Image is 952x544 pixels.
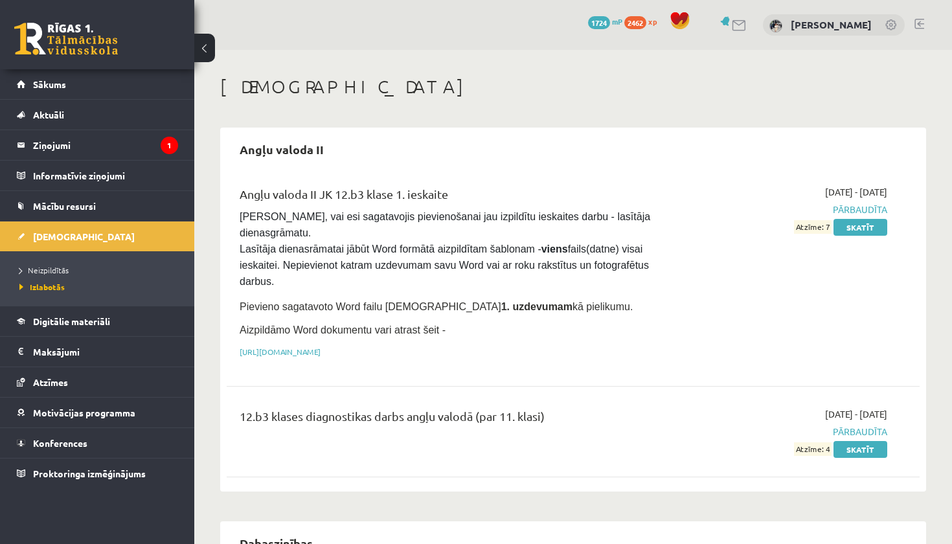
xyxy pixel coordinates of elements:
[19,264,181,276] a: Neizpildītās
[588,16,610,29] span: 1724
[33,337,178,367] legend: Maksājumi
[33,109,64,120] span: Aktuāli
[33,200,96,212] span: Mācību resursi
[769,19,782,32] img: Daniela Varlamova
[612,16,622,27] span: mP
[14,23,118,55] a: Rīgas 1. Tālmācības vidusskola
[17,459,178,488] a: Proktoringa izmēģinājums
[17,191,178,221] a: Mācību resursi
[17,221,178,251] a: [DEMOGRAPHIC_DATA]
[19,281,181,293] a: Izlabotās
[33,231,135,242] span: [DEMOGRAPHIC_DATA]
[17,100,178,130] a: Aktuāli
[33,161,178,190] legend: Informatīvie ziņojumi
[227,134,337,164] h2: Angļu valoda II
[161,137,178,154] i: 1
[33,130,178,160] legend: Ziņojumi
[685,203,887,216] span: Pārbaudīta
[240,185,665,209] div: Angļu valoda II JK 12.b3 klase 1. ieskaite
[220,76,926,98] h1: [DEMOGRAPHIC_DATA]
[17,398,178,427] a: Motivācijas programma
[17,130,178,160] a: Ziņojumi1
[17,367,178,397] a: Atzīmes
[833,219,887,236] a: Skatīt
[240,407,665,431] div: 12.b3 klases diagnostikas darbs angļu valodā (par 11. klasi)
[240,324,446,335] span: Aizpildāmo Word dokumentu vari atrast šeit -
[19,265,69,275] span: Neizpildītās
[588,16,622,27] a: 1724 mP
[648,16,657,27] span: xp
[33,376,68,388] span: Atzīmes
[791,18,872,31] a: [PERSON_NAME]
[685,425,887,438] span: Pārbaudīta
[17,428,178,458] a: Konferences
[19,282,65,292] span: Izlabotās
[17,69,178,99] a: Sākums
[240,211,653,287] span: [PERSON_NAME], vai esi sagatavojis pievienošanai jau izpildītu ieskaites darbu - lasītāja dienasg...
[33,437,87,449] span: Konferences
[794,220,832,234] span: Atzīme: 7
[33,468,146,479] span: Proktoringa izmēģinājums
[833,441,887,458] a: Skatīt
[17,337,178,367] a: Maksājumi
[624,16,663,27] a: 2462 xp
[17,306,178,336] a: Digitālie materiāli
[240,346,321,357] a: [URL][DOMAIN_NAME]
[33,315,110,327] span: Digitālie materiāli
[33,407,135,418] span: Motivācijas programma
[240,301,633,312] span: Pievieno sagatavoto Word failu [DEMOGRAPHIC_DATA] kā pielikumu.
[33,78,66,90] span: Sākums
[794,442,832,456] span: Atzīme: 4
[17,161,178,190] a: Informatīvie ziņojumi
[624,16,646,29] span: 2462
[501,301,572,312] strong: 1. uzdevumam
[825,407,887,421] span: [DATE] - [DATE]
[825,185,887,199] span: [DATE] - [DATE]
[541,244,568,255] strong: viens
